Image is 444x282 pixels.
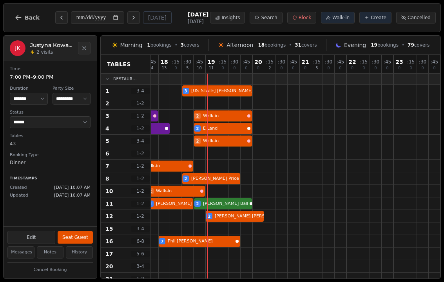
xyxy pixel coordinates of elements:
[131,113,150,119] span: 1 - 2
[105,162,109,170] span: 7
[10,152,91,159] dt: Booking Type
[304,66,306,70] span: 0
[231,60,238,64] span: : 30
[105,225,113,233] span: 15
[371,42,377,48] span: 19
[203,125,246,132] span: E Land
[10,192,28,199] span: Updated
[120,41,143,49] span: Morning
[186,66,188,70] span: 5
[131,263,150,269] span: 3 - 4
[374,66,377,70] span: 0
[299,14,311,21] span: Block
[258,42,265,48] span: 18
[266,60,274,64] span: : 15
[295,42,301,48] span: 31
[196,126,199,132] span: 2
[245,66,247,70] span: 0
[188,18,208,25] span: [DATE]
[10,85,48,92] dt: Duration
[7,246,34,258] button: Messages
[210,12,245,23] button: Insights
[181,42,199,48] span: covers
[191,175,239,182] span: [PERSON_NAME] Price
[332,14,350,21] span: Walk-in
[66,246,93,258] button: History
[147,42,150,48] span: 1
[327,66,330,70] span: 0
[30,41,73,49] h2: Justyna Kowalska
[107,60,131,68] span: Tables
[131,213,150,219] span: 1 - 2
[10,40,25,56] div: JK
[339,66,341,70] span: 0
[131,276,150,282] span: 1 - 2
[156,201,229,207] span: [PERSON_NAME] [PERSON_NAME]
[295,42,317,48] span: covers
[10,133,91,139] dt: Tables
[54,184,91,191] span: [DATE] 10:07 AM
[105,187,113,195] span: 10
[55,11,68,24] button: Previous day
[410,66,412,70] span: 0
[131,150,150,157] span: 1 - 2
[25,15,40,20] span: Back
[233,66,236,70] span: 0
[203,201,248,207] span: [PERSON_NAME] Ball
[221,14,240,21] span: Insights
[254,59,262,65] span: 20
[10,184,27,191] span: Created
[131,188,150,194] span: 1 - 2
[402,42,404,48] span: •
[185,176,187,182] span: 2
[398,66,401,70] span: 0
[105,125,109,132] span: 4
[219,60,227,64] span: : 15
[208,213,211,219] span: 2
[351,66,353,70] span: 0
[131,201,150,207] span: 1 - 2
[431,60,438,64] span: : 45
[143,11,172,24] button: [DATE]
[203,113,246,119] span: Walk-in
[261,14,277,21] span: Search
[184,60,191,64] span: : 30
[196,60,203,64] span: : 45
[372,60,379,64] span: : 30
[175,42,178,48] span: •
[105,200,113,208] span: 11
[78,42,91,54] button: Close
[161,239,164,244] span: 7
[287,12,316,23] button: Block
[58,231,93,244] button: Seat Guest
[407,60,415,64] span: : 15
[408,14,431,21] span: Cancelled
[105,237,113,245] span: 16
[131,88,150,94] span: 3 - 4
[127,11,140,24] button: Next day
[131,163,150,169] span: 1 - 2
[243,60,250,64] span: : 45
[113,76,137,82] span: Restaur...
[131,226,150,232] span: 3 - 4
[197,66,202,70] span: 10
[313,60,321,64] span: : 15
[54,192,91,199] span: [DATE] 10:07 AM
[131,138,150,144] span: 3 - 4
[185,88,187,94] span: 3
[268,66,271,70] span: 2
[172,60,179,64] span: : 15
[196,201,199,207] span: 2
[131,125,150,132] span: 1 - 2
[257,66,259,70] span: 0
[290,60,297,64] span: : 45
[10,109,91,116] dt: Status
[156,188,199,195] span: Walk-in
[10,176,91,181] p: Timestamps
[221,66,224,70] span: 0
[131,100,150,107] span: 1 - 2
[348,59,356,65] span: 22
[10,73,91,81] dd: 7:00 PM – 9:00 PM
[419,60,426,64] span: : 30
[131,175,150,182] span: 1 - 2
